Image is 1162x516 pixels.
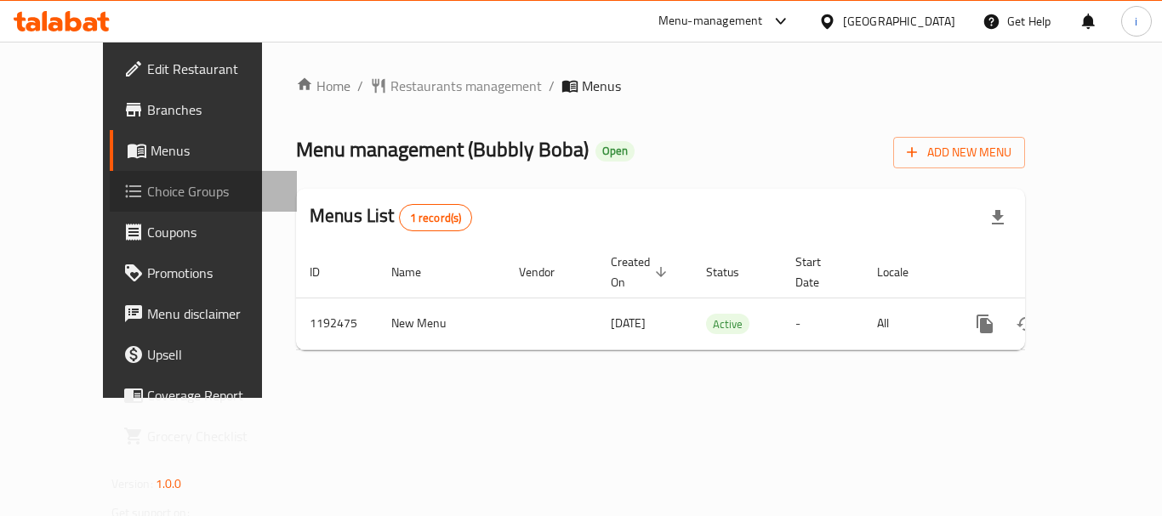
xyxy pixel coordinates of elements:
[156,473,182,495] span: 1.0.0
[110,89,297,130] a: Branches
[658,11,763,31] div: Menu-management
[582,76,621,96] span: Menus
[595,144,635,158] span: Open
[296,76,350,96] a: Home
[706,315,749,334] span: Active
[907,142,1011,163] span: Add New Menu
[378,298,505,349] td: New Menu
[390,76,542,96] span: Restaurants management
[782,298,863,349] td: -
[296,130,589,168] span: Menu management ( Bubbly Boba )
[370,76,542,96] a: Restaurants management
[110,293,297,334] a: Menu disclaimer
[706,262,761,282] span: Status
[877,262,931,282] span: Locale
[110,130,297,171] a: Menus
[549,76,555,96] li: /
[399,204,473,231] div: Total records count
[147,263,283,283] span: Promotions
[110,212,297,252] a: Coupons
[1135,12,1137,31] span: i
[310,262,342,282] span: ID
[147,385,283,405] span: Coverage Report
[951,247,1142,298] th: Actions
[147,426,283,446] span: Grocery Checklist
[965,303,1005,344] button: more
[110,334,297,375] a: Upsell
[519,262,577,282] span: Vendor
[357,76,363,96] li: /
[611,312,646,334] span: [DATE]
[706,314,749,334] div: Active
[147,181,283,201] span: Choice Groups
[893,137,1025,168] button: Add New Menu
[147,59,283,79] span: Edit Restaurant
[110,416,297,456] a: Grocery Checklist
[611,252,672,292] span: Created On
[296,76,1025,96] nav: breadcrumb
[296,247,1142,350] table: enhanced table
[795,252,843,292] span: Start Date
[111,473,153,495] span: Version:
[595,141,635,162] div: Open
[296,298,378,349] td: 1192475
[863,298,951,349] td: All
[147,99,283,120] span: Branches
[110,171,297,212] a: Choice Groups
[310,203,472,231] h2: Menus List
[400,210,472,226] span: 1 record(s)
[147,222,283,242] span: Coupons
[977,197,1018,238] div: Export file
[110,252,297,293] a: Promotions
[110,48,297,89] a: Edit Restaurant
[1005,303,1046,344] button: Change Status
[147,303,283,324] span: Menu disclaimer
[843,12,955,31] div: [GEOGRAPHIC_DATA]
[391,262,443,282] span: Name
[151,140,283,161] span: Menus
[110,375,297,416] a: Coverage Report
[147,344,283,365] span: Upsell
